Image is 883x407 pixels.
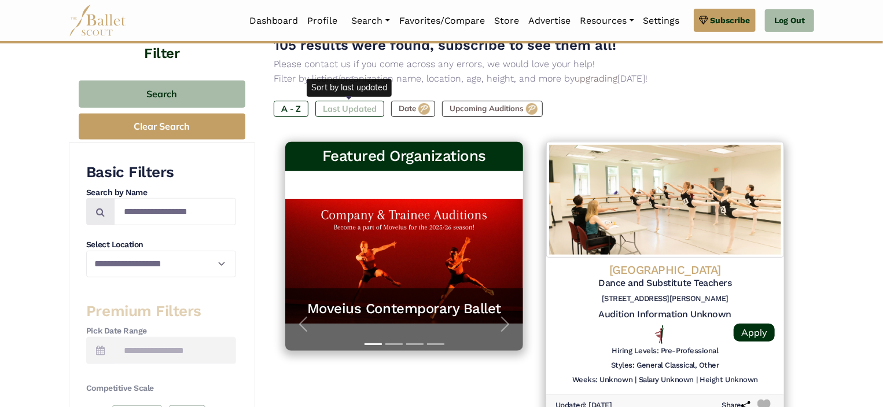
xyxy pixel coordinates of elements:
[555,262,775,277] h4: [GEOGRAPHIC_DATA]
[297,300,512,318] a: Moveius Contemporary Ballet
[274,71,796,86] p: Filter by listing/organization name, location, age, height, and more by [DATE]!
[546,142,784,258] img: Logo
[490,9,524,33] a: Store
[524,9,576,33] a: Advertise
[86,187,236,199] h4: Search by Name
[575,73,617,84] a: upgrading
[86,383,236,394] h4: Competitive Scale
[347,9,395,33] a: Search
[734,324,775,342] a: Apply
[612,346,718,356] h6: Hiring Levels: Pre-Professional
[245,9,303,33] a: Dashboard
[365,338,382,351] button: Slide 1
[307,79,392,96] div: Sort by last updated
[274,37,616,53] span: 105 results were found, subscribe to see them all!
[576,9,639,33] a: Resources
[395,9,490,33] a: Favorites/Compare
[86,239,236,251] h4: Select Location
[555,294,775,304] h6: [STREET_ADDRESS][PERSON_NAME]
[555,309,775,321] h5: Audition Information Unknown
[711,14,750,27] span: Subscribe
[694,9,756,32] a: Subscribe
[86,302,236,321] h3: Premium Filters
[765,9,814,32] a: Log Out
[114,198,236,225] input: Search by names...
[555,277,775,289] h5: Dance and Substitute Teachers
[639,375,694,385] h6: Salary Unknown
[391,101,435,117] label: Date
[274,101,308,117] label: A - Z
[274,57,796,72] p: Please contact us if you come across any errors, we would love your help!
[700,375,758,385] h6: Height Unknown
[295,146,514,166] h3: Featured Organizations
[79,113,245,140] button: Clear Search
[655,325,664,344] img: All
[635,375,637,385] h6: |
[427,338,444,351] button: Slide 4
[611,361,719,371] h6: Styles: General Classical, Other
[639,9,685,33] a: Settings
[406,338,424,351] button: Slide 3
[79,80,245,108] button: Search
[385,338,403,351] button: Slide 2
[696,375,698,385] h6: |
[303,9,343,33] a: Profile
[86,163,236,182] h3: Basic Filters
[572,375,632,385] h6: Weeks: Unknown
[442,101,543,117] label: Upcoming Auditions
[699,14,708,27] img: gem.svg
[315,101,384,117] label: Last Updated
[86,325,236,337] h4: Pick Date Range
